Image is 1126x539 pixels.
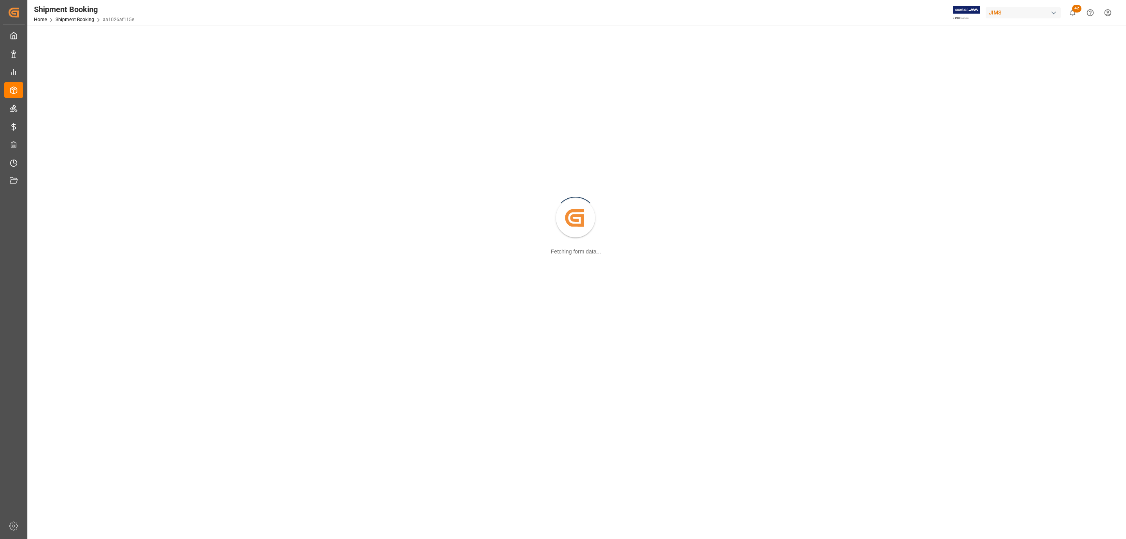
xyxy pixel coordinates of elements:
[56,17,94,22] a: Shipment Booking
[1081,4,1099,22] button: Help Center
[986,5,1064,20] button: JIMS
[986,7,1061,18] div: JIMS
[1064,4,1081,22] button: show 42 new notifications
[1072,5,1081,13] span: 42
[34,4,134,15] div: Shipment Booking
[953,6,980,20] img: Exertis%20JAM%20-%20Email%20Logo.jpg_1722504956.jpg
[551,248,601,256] div: Fetching form data...
[34,17,47,22] a: Home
